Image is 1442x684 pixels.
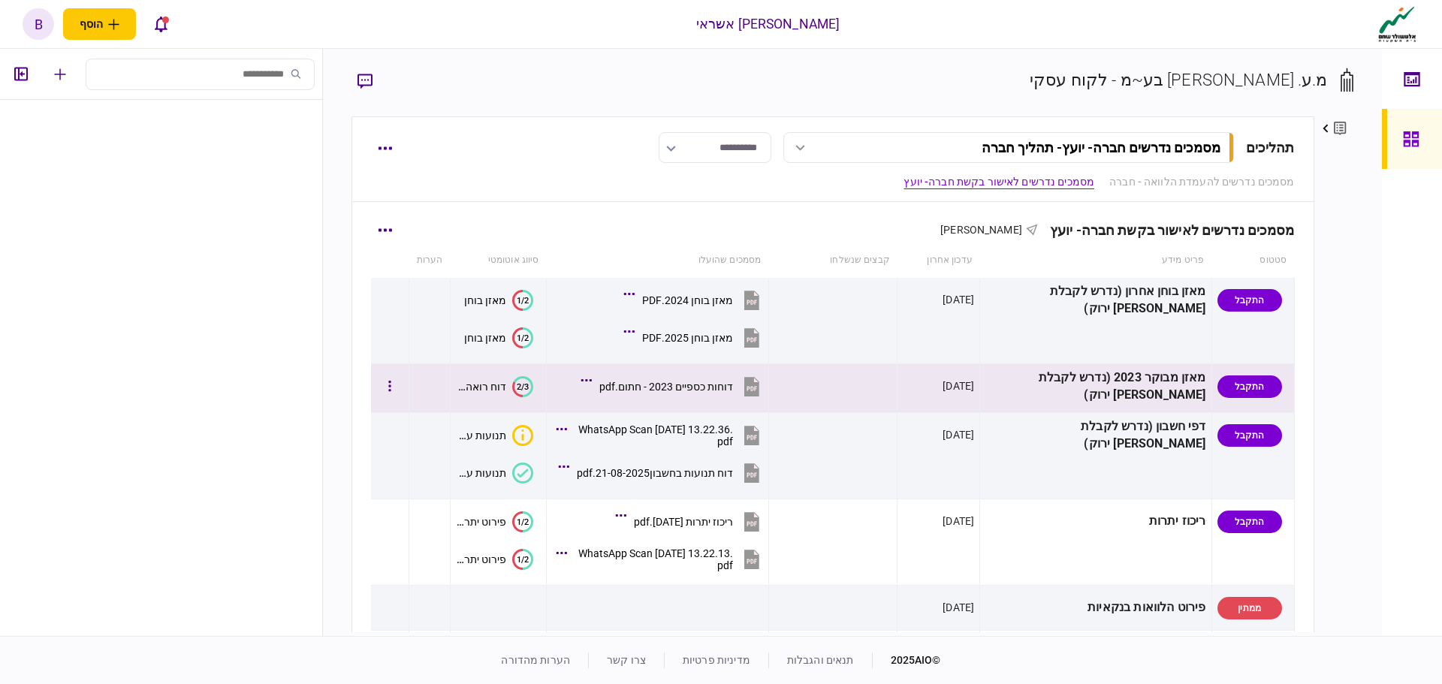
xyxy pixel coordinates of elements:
[517,295,529,305] text: 1/2
[1217,511,1282,533] div: התקבל
[1217,597,1282,619] div: ממתין
[619,505,763,538] button: ריכוז יתרות 21-08-2025.pdf
[872,652,941,668] div: © 2025 AIO
[985,418,1205,453] div: דפי חשבון (נדרש לקבלת [PERSON_NAME] ירוק)
[943,514,974,529] div: [DATE]
[517,333,529,342] text: 1/2
[768,243,897,278] th: קבצים שנשלחו
[451,243,547,278] th: סיווג אוטומטי
[501,654,570,666] a: הערות מהדורה
[627,321,763,354] button: מאזן בוחן 2025.PDF
[584,369,763,403] button: דוחות כספיים 2023 - חתום.pdf
[940,224,1022,236] span: [PERSON_NAME]
[627,283,763,317] button: מאזן בוחן 2024.PDF
[985,591,1205,625] div: פירוט הלוואות בנקאיות
[517,554,529,564] text: 1/2
[577,467,733,479] div: דוח תנועות בחשבון21-08-2025.pdf
[634,516,733,528] div: ריכוז יתרות 21-08-2025.pdf
[575,423,733,447] div: WhatsApp Scan 2025-08-21 at 13.22.36.pdf
[1217,375,1282,398] div: התקבל
[599,381,733,393] div: דוחות כספיים 2023 - חתום.pdf
[456,511,533,532] button: 1/2פירוט יתרות
[145,8,176,40] button: פתח רשימת התראות
[1030,68,1328,92] div: מ.ע. [PERSON_NAME] בע~מ - לקוח עסקי
[985,369,1205,404] div: מאזן מבוקר 2023 (נדרש לקבלת [PERSON_NAME] ירוק)
[1038,222,1295,238] div: מסמכים נדרשים לאישור בקשת חברה- יועץ
[1246,137,1295,158] div: תהליכים
[1211,243,1294,278] th: סטטוס
[696,14,840,34] div: [PERSON_NAME] אשראי
[517,381,529,391] text: 2/3
[943,292,974,307] div: [DATE]
[943,378,974,393] div: [DATE]
[560,542,763,576] button: WhatsApp Scan 2025-08-21 at 13.22.13.pdf
[464,332,506,344] div: מאזן בוחן
[607,654,646,666] a: צרו קשר
[943,427,974,442] div: [DATE]
[982,140,1220,155] div: מסמכים נדרשים חברה- יועץ - תהליך חברה
[456,463,533,484] button: תנועות עובר ושב
[23,8,54,40] button: b
[517,517,529,526] text: 1/2
[642,294,733,306] div: מאזן בוחן 2024.PDF
[456,467,506,479] div: תנועות עובר ושב
[546,243,768,278] th: מסמכים שהועלו
[943,600,974,615] div: [DATE]
[456,376,533,397] button: 2/3דוח רואה חשבון
[456,429,506,441] div: תנועות עובר ושב
[456,553,506,565] div: פירוט יתרות
[1217,424,1282,447] div: התקבל
[683,654,750,666] a: מדיניות פרטיות
[456,549,533,570] button: 1/2פירוט יתרות
[787,654,854,666] a: תנאים והגבלות
[904,174,1094,190] a: מסמכים נדרשים לאישור בקשת חברה- יועץ
[1375,5,1419,43] img: client company logo
[464,294,506,306] div: מאזן בוחן
[897,243,980,278] th: עדכון אחרון
[464,290,533,311] button: 1/2מאזן בוחן
[783,132,1234,163] button: מסמכים נדרשים חברה- יועץ- תהליך חברה
[512,425,533,446] div: איכות לא מספקת
[1109,174,1294,190] a: מסמכים נדרשים להעמדת הלוואה - חברה
[562,456,763,490] button: דוח תנועות בחשבון21-08-2025.pdf
[456,381,506,393] div: דוח רואה חשבון
[456,516,506,528] div: פירוט יתרות
[63,8,136,40] button: פתח תפריט להוספת לקוח
[456,425,533,446] button: איכות לא מספקתתנועות עובר ושב
[1217,289,1282,312] div: התקבל
[464,327,533,348] button: 1/2מאזן בוחן
[642,332,733,344] div: מאזן בוחן 2025.PDF
[575,547,733,571] div: WhatsApp Scan 2025-08-21 at 13.22.13.pdf
[980,243,1211,278] th: פריט מידע
[560,418,763,452] button: WhatsApp Scan 2025-08-21 at 13.22.36.pdf
[409,243,451,278] th: הערות
[985,505,1205,538] div: ריכוז יתרות
[985,283,1205,318] div: מאזן בוחן אחרון (נדרש לקבלת [PERSON_NAME] ירוק)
